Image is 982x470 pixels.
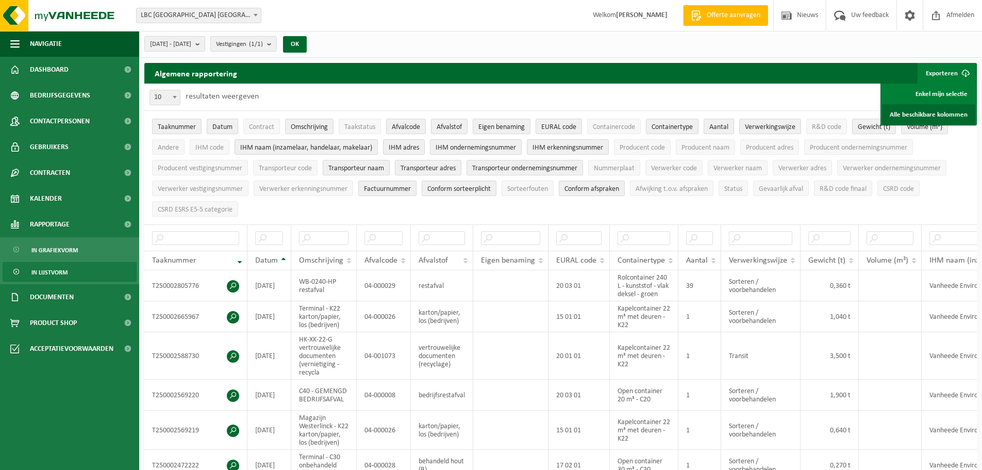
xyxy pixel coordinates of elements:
button: OmschrijvingOmschrijving: Activate to sort [285,119,334,134]
span: Producent code [620,144,665,152]
span: Factuurnummer [364,185,411,193]
td: Rolcontainer 240 L - kunststof - vlak deksel - groen [610,270,678,301]
td: 04-000008 [357,380,411,411]
td: Kapelcontainer 22 m³ met deuren - K22 [610,411,678,450]
strong: [PERSON_NAME] [616,11,668,19]
span: Product Shop [30,310,77,336]
span: Verwerkingswijze [729,256,787,265]
button: R&D codeR&amp;D code: Activate to sort [806,119,847,134]
button: Transporteur codeTransporteur code: Activate to sort [253,160,318,175]
span: IHM naam (inzamelaar, handelaar, makelaar) [240,144,372,152]
span: Omschrijving [291,123,328,131]
span: Verwerker vestigingsnummer [158,185,243,193]
td: 1 [678,411,721,450]
span: In grafiekvorm [31,240,78,260]
button: EURAL codeEURAL code: Activate to sort [536,119,582,134]
span: In lijstvorm [31,263,68,282]
span: Gebruikers [30,134,69,160]
span: Gewicht (t) [808,256,845,265]
span: Contract [249,123,274,131]
td: vertrouwelijke documenten (recyclage) [411,332,473,380]
span: Afvalcode [364,256,397,265]
span: Afvalstof [437,123,462,131]
td: T250002588730 [144,332,247,380]
span: Producent naam [681,144,729,152]
span: Verwerker ondernemingsnummer [843,165,941,172]
span: Acceptatievoorwaarden [30,336,113,362]
span: IHM ondernemingsnummer [436,144,516,152]
span: Nummerplaat [594,165,635,172]
button: R&D code finaalR&amp;D code finaal: Activate to sort [814,181,872,196]
span: Containertype [618,256,665,265]
td: 04-000026 [357,301,411,332]
td: [DATE] [247,332,291,380]
button: Verwerker erkenningsnummerVerwerker erkenningsnummer: Activate to sort [254,181,353,196]
span: Rapportage [30,212,70,237]
span: Containercode [593,123,635,131]
span: Eigen benaming [481,256,535,265]
span: Navigatie [30,31,62,57]
button: Verwerker codeVerwerker code: Activate to sort [645,160,703,175]
td: Sorteren / voorbehandelen [721,411,801,450]
span: Status [724,185,742,193]
button: ContainertypeContainertype: Activate to sort [646,119,698,134]
span: Documenten [30,284,74,310]
span: Producent ondernemingsnummer [810,144,907,152]
td: 04-001073 [357,332,411,380]
td: [DATE] [247,411,291,450]
td: [DATE] [247,301,291,332]
button: AfvalstofAfvalstof: Activate to sort [431,119,468,134]
td: 1 [678,332,721,380]
button: [DATE] - [DATE] [144,36,205,52]
td: [DATE] [247,380,291,411]
span: Dashboard [30,57,69,83]
td: 15 01 01 [548,411,610,450]
span: Afvalstof [419,256,448,265]
span: IHM code [195,144,224,152]
span: Afwijking t.o.v. afspraken [636,185,708,193]
button: Exporteren [918,63,976,84]
span: IHM adres [389,144,419,152]
button: IHM ondernemingsnummerIHM ondernemingsnummer: Activate to sort [430,139,522,155]
td: [DATE] [247,270,291,301]
button: AfvalcodeAfvalcode: Activate to sort [386,119,426,134]
span: Gevaarlijk afval [759,185,803,193]
span: Taaknummer [152,256,196,265]
td: T250002665967 [144,301,247,332]
a: Enkel mijn selectie [882,84,975,104]
span: Datum [255,256,278,265]
span: Contactpersonen [30,108,90,134]
td: HK-XK-22-G vertrouwelijke documenten (vernietiging - recycla [291,332,357,380]
button: StatusStatus: Activate to sort [719,181,748,196]
span: Conform sorteerplicht [427,185,491,193]
button: AndereAndere: Activate to sort [152,139,185,155]
button: Producent naamProducent naam: Activate to sort [676,139,735,155]
span: Offerte aanvragen [704,10,763,21]
td: 1,900 t [801,380,859,411]
button: FactuurnummerFactuurnummer: Activate to sort [358,181,417,196]
button: Volume (m³)Volume (m³): Activate to sort [901,119,948,134]
a: Offerte aanvragen [683,5,768,26]
td: 04-000029 [357,270,411,301]
span: Gewicht (t) [858,123,890,131]
span: Andere [158,144,179,152]
button: ContractContract: Activate to sort [243,119,280,134]
button: CSRD codeCSRD code: Activate to sort [877,181,920,196]
button: Transporteur naamTransporteur naam: Activate to sort [323,160,390,175]
button: Verwerker naamVerwerker naam: Activate to sort [708,160,768,175]
td: karton/papier, los (bedrijven) [411,411,473,450]
td: 0,360 t [801,270,859,301]
span: CSRD code [883,185,914,193]
span: Transporteur naam [328,165,384,172]
button: Verwerker adresVerwerker adres: Activate to sort [773,160,832,175]
span: Bedrijfsgegevens [30,83,90,108]
span: R&D code finaal [820,185,867,193]
h2: Algemene rapportering [144,63,247,84]
td: C40 - GEMENGD BEDRIJFSAFVAL [291,380,357,411]
td: 3,500 t [801,332,859,380]
span: 10 [149,90,180,105]
span: Datum [212,123,232,131]
td: 20 01 01 [548,332,610,380]
span: Contracten [30,160,70,186]
span: Verwerker adres [778,165,826,172]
